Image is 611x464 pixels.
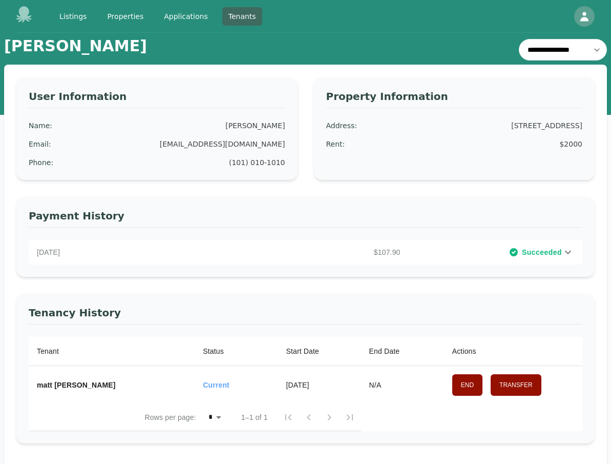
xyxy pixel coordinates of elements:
button: Transfer [491,374,541,396]
a: Applications [158,7,214,26]
h3: Property Information [326,89,583,108]
th: Tenant [29,337,195,366]
p: 1–1 of 1 [241,412,268,422]
div: Address : [326,120,357,131]
div: Rent : [326,139,345,149]
p: Rows per page: [145,412,196,422]
th: N/A [361,366,444,404]
a: Tenants [222,7,262,26]
th: matt [PERSON_NAME] [29,366,195,404]
th: Start Date [278,337,361,366]
div: [DATE]$107.90Succeeded [29,240,582,265]
p: [DATE] [37,247,221,257]
th: End Date [361,337,444,366]
div: [STREET_ADDRESS] [511,120,582,131]
div: $2000 [559,139,582,149]
th: Actions [444,337,582,366]
table: Payment History [29,337,582,431]
th: Status [195,337,278,366]
span: Succeeded [522,247,562,257]
th: [DATE] [278,366,361,404]
h3: Tenancy History [29,306,582,325]
h3: Payment History [29,209,582,228]
div: Phone : [29,157,53,168]
select: rows per page [200,410,225,425]
h3: User Information [29,89,285,108]
div: (101) 010-1010 [229,157,285,168]
a: Properties [101,7,150,26]
a: Listings [53,7,93,26]
h1: [PERSON_NAME] [4,37,147,60]
div: Email : [29,139,51,149]
button: End [452,374,482,396]
div: [PERSON_NAME] [225,120,285,131]
p: $107.90 [221,247,405,257]
span: Current [203,381,229,389]
div: Name : [29,120,52,131]
div: [EMAIL_ADDRESS][DOMAIN_NAME] [160,139,285,149]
